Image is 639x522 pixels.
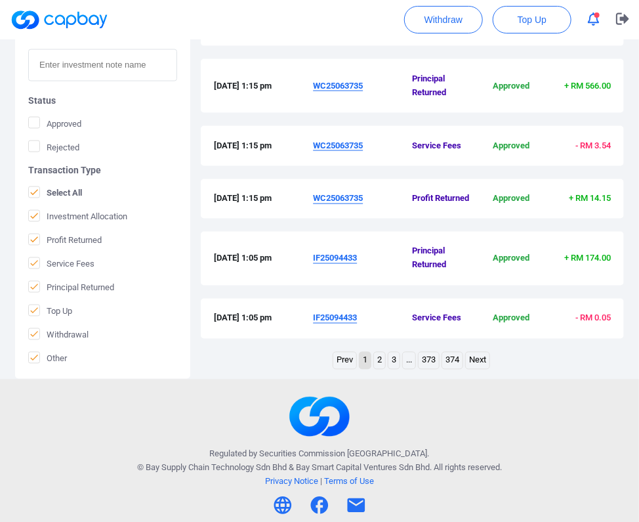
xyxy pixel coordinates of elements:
a: Next page [466,353,489,369]
span: Rejected [28,141,79,154]
span: Profit Returned [413,192,479,206]
u: WC25063735 [313,81,363,91]
span: Principal Returned [413,245,479,272]
span: Select All [28,186,82,200]
a: ... [403,353,415,369]
u: IF25094433 [313,313,357,323]
span: Principal Returned [28,281,114,294]
img: footerLogo [289,386,350,448]
a: Page 2 [374,353,385,369]
a: Page 374 [442,353,463,369]
span: Withdrawal [28,328,89,341]
span: Other [28,352,67,365]
span: Top Up [518,13,546,26]
span: Top Up [28,305,72,318]
span: Investment Allocation [28,210,127,223]
span: [DATE] 1:05 pm [214,312,313,326]
a: Page 373 [419,353,439,369]
a: Previous page [333,353,356,369]
span: Service Fees [28,257,94,271]
span: [DATE] 1:15 pm [214,79,313,93]
button: Top Up [493,6,571,33]
span: Bay Smart Capital Ventures Sdn Bhd [296,463,430,473]
span: [DATE] 1:15 pm [214,192,313,206]
span: - RM 3.54 [575,141,611,150]
a: Page 1 is your current page [360,353,371,369]
a: Privacy Notice [265,477,318,487]
u: IF25094433 [313,253,357,263]
span: Service Fees [413,139,479,153]
p: Regulated by Securities Commission [GEOGRAPHIC_DATA]. © Bay Supply Chain Technology Sdn Bhd & . A... [137,448,502,489]
span: Approved [478,312,545,326]
h5: Transaction Type [28,164,177,176]
u: WC25063735 [313,194,363,204]
u: WC25063735 [313,141,363,150]
span: Principal Returned [413,72,479,100]
span: Approved [28,117,81,130]
a: Page 3 [388,353,400,369]
input: Enter investment note name [28,49,177,81]
span: - RM 0.05 [575,313,611,323]
span: Service Fees [413,312,479,326]
span: + RM 14.15 [569,194,611,204]
span: Profit Returned [28,234,102,247]
span: + RM 174.00 [564,253,611,263]
span: Approved [478,192,545,206]
span: Approved [478,252,545,266]
span: [DATE] 1:05 pm [214,252,313,266]
span: + RM 566.00 [564,81,611,91]
a: Terms of Use [324,477,374,487]
button: Withdraw [404,6,483,33]
span: Approved [478,139,545,153]
h5: Status [28,95,177,106]
span: [DATE] 1:15 pm [214,139,313,153]
span: Approved [478,79,545,93]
